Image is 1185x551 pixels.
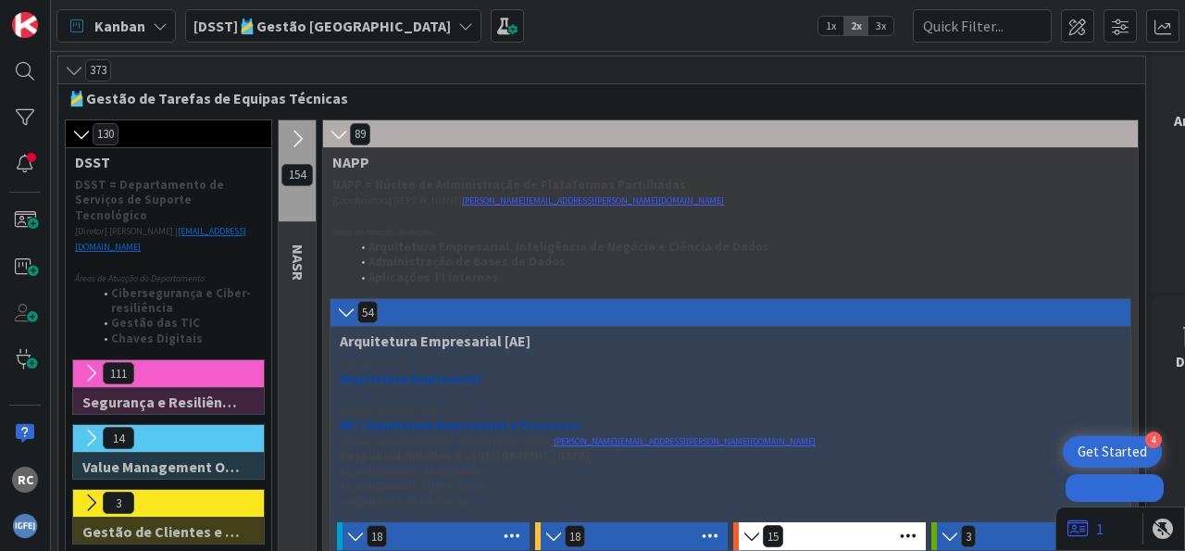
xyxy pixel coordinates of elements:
span: 89 [350,123,370,145]
span: Arquitetura Empresarial [AE] [340,332,1107,350]
span: Segurança e Resiliência da Informação [SRI] [82,393,241,411]
em: ÁREA DE ATUAÇÃO: [342,358,409,370]
div: Get Started [1078,443,1147,461]
span: Gestão de Clientes e Serviços [GCS] [82,522,241,541]
span: Value Management Office [VMO] [82,457,241,476]
em: Áreas de Atuação do Núcleo: [332,226,435,238]
strong: Arquitetura Empresarial, Inteligência de Negócio e Ciência de Dados [368,239,769,255]
span: 130 [93,123,118,145]
span: 373 [85,59,111,81]
strong: Cibersegurança e Ciber-resiliência [111,285,251,316]
strong: Arquitetura Empresarial [340,371,480,387]
a: [PERSON_NAME][EMAIL_ADDRESS][PERSON_NAME][DOMAIN_NAME] [462,194,724,207]
span: 3x [868,17,893,35]
strong: AE = Arquitetura Empresarial e Processos [340,418,580,433]
span: • Levantamento aplicacional. [340,479,487,495]
b: [DSST]🎽Gestão [GEOGRAPHIC_DATA] [193,17,451,35]
em: EQUIPAS TÉCNICAS DA ÁREA: [340,405,442,417]
div: Open Get Started checklist, remaining modules: 4 [1063,436,1162,468]
div: RC [12,467,38,493]
span: 3 [961,525,976,547]
span: Kanban [94,15,145,37]
strong: NAPP = Núcleo de Administração de Plataformas Partilhadas [332,177,686,193]
em: Áreas de Atuação do Departamento: [75,272,206,284]
strong: Responsabilidades da [GEOGRAPHIC_DATA]: [340,448,593,464]
span: 14 [103,427,134,449]
span: 15 [763,525,783,547]
input: Quick Filter... [913,9,1052,43]
strong: Gestão das TIC [111,315,200,331]
span: [Coordenadora] [PERSON_NAME] | [332,194,462,207]
span: 111 [103,362,134,384]
span: 154 [281,164,313,186]
span: [Diretor] [PERSON_NAME] | [75,225,178,237]
span: NAPP [332,153,1115,171]
span: • Levantamento de processos. [340,464,490,480]
img: Visit kanbanzone.com [12,12,38,38]
span: NASR [289,244,307,281]
strong: Aplicações TI Internas [368,269,498,285]
span: 54 [357,301,378,323]
span: 1x [818,17,843,35]
span: 2x [843,17,868,35]
div: 4 [1145,432,1162,448]
a: [PERSON_NAME][EMAIL_ADDRESS][PERSON_NAME][DOMAIN_NAME] [554,435,816,447]
a: 1 [1067,518,1104,540]
strong: Administração de Bases de Dados [368,254,566,269]
strong: Chaves Digitais [111,331,203,346]
span: 18 [367,525,387,547]
span: DSST [75,153,248,171]
img: avatar [12,513,38,539]
span: 18 [565,525,585,547]
span: • Arquitetura de referência. [340,494,470,509]
span: [Responsável de [GEOGRAPHIC_DATA]] [PERSON_NAME] | [340,435,554,447]
strong: DSST = Departamento de Serviços de Suporte Tecnológico [75,177,227,223]
span: 🎽Gestão de Tarefas de Equipas Técnicas [68,89,1122,107]
span: 3 [103,492,134,514]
